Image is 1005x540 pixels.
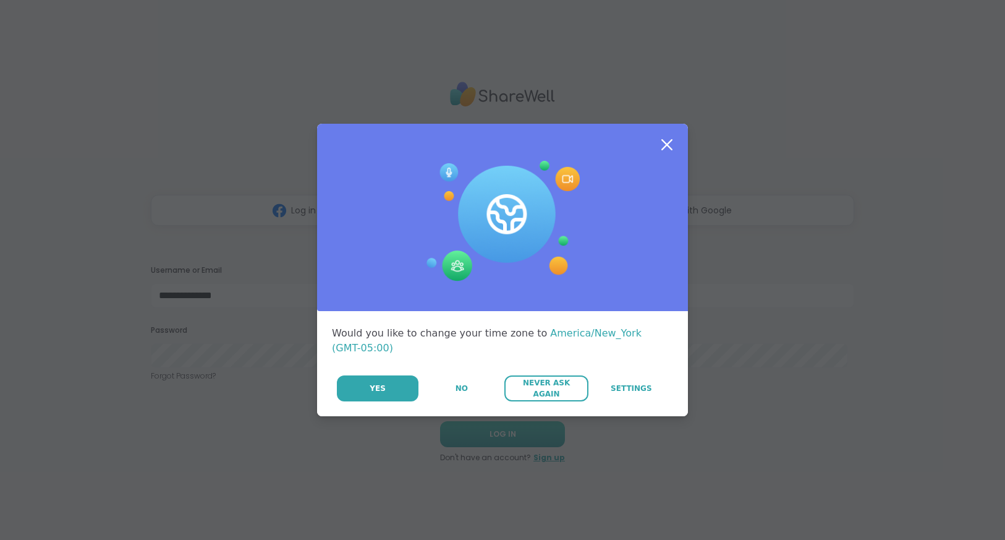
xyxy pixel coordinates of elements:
[425,161,580,282] img: Session Experience
[332,326,673,356] div: Would you like to change your time zone to
[337,375,418,401] button: Yes
[332,327,642,354] span: America/New_York (GMT-05:00)
[611,383,652,394] span: Settings
[456,383,468,394] span: No
[504,375,588,401] button: Never Ask Again
[511,377,582,400] span: Never Ask Again
[370,383,386,394] span: Yes
[590,375,673,401] a: Settings
[420,375,503,401] button: No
